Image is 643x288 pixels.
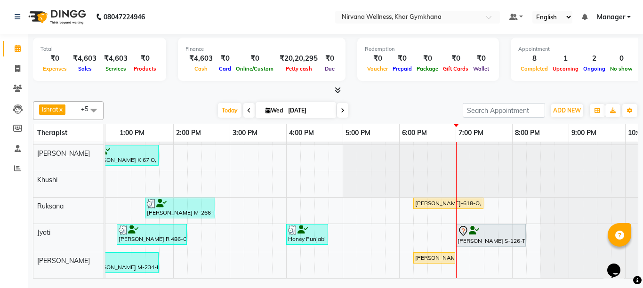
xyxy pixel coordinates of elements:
[322,65,337,72] span: Due
[287,225,327,243] div: Honey Punjabi P-641-O, TK06, 04:00 PM-04:45 PM, Head Neck & Shoulder
[365,53,390,64] div: ₹0
[40,45,159,53] div: Total
[471,53,491,64] div: ₹0
[103,65,129,72] span: Services
[441,65,471,72] span: Gift Cards
[185,53,217,64] div: ₹4,603
[233,53,276,64] div: ₹0
[283,65,314,72] span: Petty cash
[414,53,441,64] div: ₹0
[597,12,625,22] span: Manager
[581,65,608,72] span: Ongoing
[456,126,486,140] a: 7:00 PM
[365,65,390,72] span: Voucher
[117,126,147,140] a: 1:00 PM
[76,65,94,72] span: Sales
[400,126,429,140] a: 6:00 PM
[441,53,471,64] div: ₹0
[37,256,90,265] span: [PERSON_NAME]
[390,65,414,72] span: Prepaid
[463,103,545,118] input: Search Appointment
[414,199,482,208] div: [PERSON_NAME]-618-O, TK10, 06:15 PM-07:30 PM, Swedish / Aroma / Deep tissue- 60 min
[513,126,542,140] a: 8:00 PM
[230,126,260,140] a: 3:00 PM
[287,126,316,140] a: 4:00 PM
[89,254,158,272] div: [PERSON_NAME] M-234-L, TK05, 12:30 PM-01:45 PM, Swedish / Aroma / Deep tissue- 60 min
[37,128,67,137] span: Therapist
[390,53,414,64] div: ₹0
[551,104,583,117] button: ADD NEW
[37,228,50,237] span: Jyoti
[233,65,276,72] span: Online/Custom
[81,105,96,112] span: +5
[100,53,131,64] div: ₹4,603
[343,126,373,140] a: 5:00 PM
[569,126,599,140] a: 9:00 PM
[40,53,69,64] div: ₹0
[37,149,90,158] span: [PERSON_NAME]
[263,107,285,114] span: Wed
[365,45,491,53] div: Redemption
[42,105,58,113] span: Ishrat
[218,103,241,118] span: Today
[321,53,338,64] div: ₹0
[553,107,581,114] span: ADD NEW
[69,53,100,64] div: ₹4,603
[285,104,332,118] input: 2025-09-03
[58,105,63,113] a: x
[518,53,550,64] div: 8
[518,45,635,53] div: Appointment
[118,225,186,243] div: [PERSON_NAME] R 486-O, TK02, 01:00 PM-02:15 PM, Swedish / Aroma / Deep tissue- 60 min
[550,65,581,72] span: Upcoming
[131,65,159,72] span: Products
[608,53,635,64] div: 0
[276,53,321,64] div: ₹20,20,295
[414,254,454,262] div: [PERSON_NAME] J 419 O, TK11, 06:15 PM-07:00 PM, Head Neck & Shoulder
[174,126,203,140] a: 2:00 PM
[414,65,441,72] span: Package
[217,65,233,72] span: Card
[146,199,214,217] div: [PERSON_NAME] M-266-L, TK07, 01:30 PM-02:45 PM, Swedish / Aroma / Deep tissue- 60 min
[104,4,145,30] b: 08047224946
[217,53,233,64] div: ₹0
[89,146,158,164] div: [PERSON_NAME] K 67 O, TK01, 12:30 PM-01:45 PM, Swedish / Aroma / Deep tissue- 60 min
[457,225,525,245] div: [PERSON_NAME] S-126-T, TK12, 07:00 PM-08:15 PM, Swedish / Aroma / Deep tissue- 60 min
[131,53,159,64] div: ₹0
[192,65,210,72] span: Cash
[37,202,64,210] span: Ruksana
[603,250,634,279] iframe: chat widget
[550,53,581,64] div: 1
[185,45,338,53] div: Finance
[608,65,635,72] span: No show
[518,65,550,72] span: Completed
[581,53,608,64] div: 2
[24,4,88,30] img: logo
[471,65,491,72] span: Wallet
[40,65,69,72] span: Expenses
[37,176,57,184] span: Khushi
